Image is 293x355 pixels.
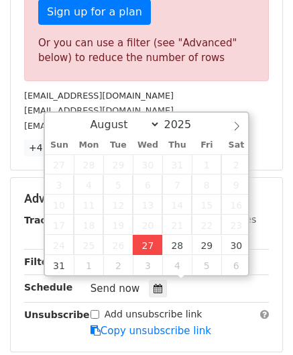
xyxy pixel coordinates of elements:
[74,215,103,235] span: August 18, 2025
[221,235,251,255] span: August 30, 2025
[24,140,80,156] a: +47 more
[105,307,202,321] label: Add unsubscribe link
[133,235,162,255] span: August 27, 2025
[74,154,103,174] span: July 28, 2025
[74,174,103,195] span: August 4, 2025
[24,309,90,320] strong: Unsubscribe
[24,191,269,206] h5: Advanced
[45,174,74,195] span: August 3, 2025
[24,256,58,267] strong: Filters
[221,215,251,235] span: August 23, 2025
[133,174,162,195] span: August 6, 2025
[45,195,74,215] span: August 10, 2025
[133,154,162,174] span: July 30, 2025
[91,325,211,337] a: Copy unsubscribe link
[74,235,103,255] span: August 25, 2025
[103,174,133,195] span: August 5, 2025
[162,255,192,275] span: September 4, 2025
[160,118,209,131] input: Year
[133,255,162,275] span: September 3, 2025
[221,255,251,275] span: September 6, 2025
[24,121,174,131] small: [EMAIL_ADDRESS][DOMAIN_NAME]
[103,195,133,215] span: August 12, 2025
[162,215,192,235] span: August 21, 2025
[162,195,192,215] span: August 14, 2025
[192,235,221,255] span: August 29, 2025
[38,36,255,66] div: Or you can use a filter (see "Advanced" below) to reduce the number of rows
[192,174,221,195] span: August 8, 2025
[45,215,74,235] span: August 17, 2025
[133,141,162,150] span: Wed
[162,174,192,195] span: August 7, 2025
[221,174,251,195] span: August 9, 2025
[192,215,221,235] span: August 22, 2025
[45,255,74,275] span: August 31, 2025
[103,255,133,275] span: September 2, 2025
[24,91,174,101] small: [EMAIL_ADDRESS][DOMAIN_NAME]
[192,195,221,215] span: August 15, 2025
[192,255,221,275] span: September 5, 2025
[221,141,251,150] span: Sat
[103,235,133,255] span: August 26, 2025
[74,255,103,275] span: September 1, 2025
[192,141,221,150] span: Fri
[133,215,162,235] span: August 20, 2025
[103,215,133,235] span: August 19, 2025
[221,154,251,174] span: August 2, 2025
[24,105,174,115] small: [EMAIL_ADDRESS][DOMAIN_NAME]
[91,283,140,295] span: Send now
[24,282,72,293] strong: Schedule
[133,195,162,215] span: August 13, 2025
[45,141,74,150] span: Sun
[162,154,192,174] span: July 31, 2025
[162,141,192,150] span: Thu
[45,235,74,255] span: August 24, 2025
[103,154,133,174] span: July 29, 2025
[74,141,103,150] span: Mon
[74,195,103,215] span: August 11, 2025
[221,195,251,215] span: August 16, 2025
[103,141,133,150] span: Tue
[162,235,192,255] span: August 28, 2025
[192,154,221,174] span: August 1, 2025
[45,154,74,174] span: July 27, 2025
[24,215,69,225] strong: Tracking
